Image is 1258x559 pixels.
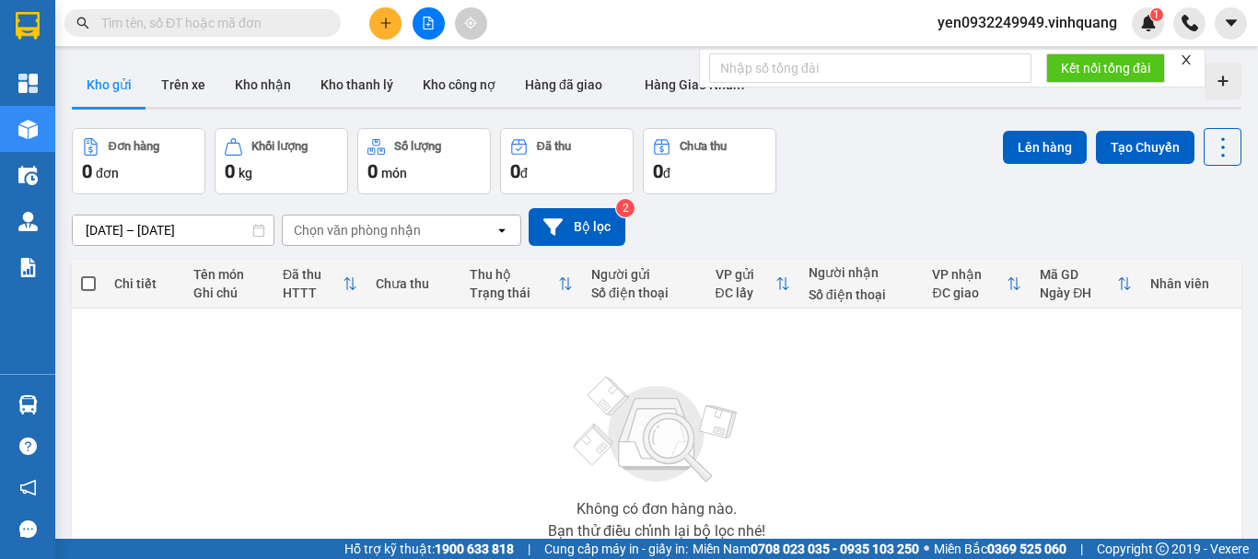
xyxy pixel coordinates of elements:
[220,63,306,107] button: Kho nhận
[96,166,119,181] span: đơn
[934,539,1066,559] span: Miền Bắc
[716,285,775,300] div: ĐC lấy
[1140,15,1157,31] img: icon-new-feature
[987,542,1066,556] strong: 0369 525 060
[464,17,477,29] span: aim
[357,128,491,194] button: Số lượng0món
[82,160,92,182] span: 0
[306,63,408,107] button: Kho thanh lý
[809,265,914,280] div: Người nhận
[653,160,663,182] span: 0
[413,7,445,40] button: file-add
[19,437,37,455] span: question-circle
[1223,15,1240,31] span: caret-down
[1003,131,1087,164] button: Lên hàng
[1061,58,1150,78] span: Kết nối tổng đài
[716,267,775,282] div: VP gửi
[283,267,343,282] div: Đã thu
[577,502,737,517] div: Không có đơn hàng nào.
[101,13,319,33] input: Tìm tên, số ĐT hoặc mã đơn
[1031,260,1141,309] th: Toggle SortBy
[923,260,1031,309] th: Toggle SortBy
[369,7,402,40] button: plus
[1205,63,1241,99] div: Tạo kho hàng mới
[544,539,688,559] span: Cung cấp máy in - giấy in:
[1150,8,1163,21] sup: 1
[16,12,40,40] img: logo-vxr
[537,140,571,153] div: Đã thu
[693,539,919,559] span: Miền Nam
[528,539,530,559] span: |
[251,140,308,153] div: Khối lượng
[1096,131,1194,164] button: Tạo Chuyến
[809,287,914,302] div: Số điện thoại
[923,11,1132,34] span: yen0932249949.vinhquang
[225,160,235,182] span: 0
[18,212,38,231] img: warehouse-icon
[379,17,392,29] span: plus
[1150,276,1232,291] div: Nhân viên
[932,267,1007,282] div: VP nhận
[1040,267,1117,282] div: Mã GD
[591,285,697,300] div: Số điện thoại
[1040,285,1117,300] div: Ngày ĐH
[529,208,625,246] button: Bộ lọc
[215,128,348,194] button: Khối lượng0kg
[114,276,175,291] div: Chi tiết
[18,395,38,414] img: warehouse-icon
[1180,53,1193,66] span: close
[924,545,929,553] span: ⚪️
[18,120,38,139] img: warehouse-icon
[548,524,765,539] div: Bạn thử điều chỉnh lại bộ lọc nhé!
[510,160,520,182] span: 0
[73,215,274,245] input: Select a date range.
[510,63,617,107] button: Hàng đã giao
[381,166,407,181] span: món
[367,160,378,182] span: 0
[460,260,582,309] th: Toggle SortBy
[294,221,421,239] div: Chọn văn phòng nhận
[709,53,1031,83] input: Nhập số tổng đài
[239,166,252,181] span: kg
[751,542,919,556] strong: 0708 023 035 - 0935 103 250
[565,366,749,495] img: svg+xml;base64,PHN2ZyBjbGFzcz0ibGlzdC1wbHVnX19zdmciIHhtbG5zPSJodHRwOi8vd3d3LnczLm9yZy8yMDAwL3N2Zy...
[591,267,697,282] div: Người gửi
[495,223,509,238] svg: open
[643,128,776,194] button: Chưa thu0đ
[470,267,558,282] div: Thu hộ
[274,260,367,309] th: Toggle SortBy
[932,285,1007,300] div: ĐC giao
[146,63,220,107] button: Trên xe
[344,539,514,559] span: Hỗ trợ kỹ thuật:
[422,17,435,29] span: file-add
[283,285,343,300] div: HTTT
[76,17,89,29] span: search
[18,166,38,185] img: warehouse-icon
[109,140,159,153] div: Đơn hàng
[663,166,670,181] span: đ
[1153,8,1159,21] span: 1
[645,77,744,92] span: Hàng Giao Nhầm
[19,520,37,538] span: message
[435,542,514,556] strong: 1900 633 818
[376,276,450,291] div: Chưa thu
[193,285,264,300] div: Ghi chú
[18,74,38,93] img: dashboard-icon
[1080,539,1083,559] span: |
[72,128,205,194] button: Đơn hàng0đơn
[408,63,510,107] button: Kho công nợ
[394,140,441,153] div: Số lượng
[455,7,487,40] button: aim
[193,267,264,282] div: Tên món
[72,63,146,107] button: Kho gửi
[616,199,635,217] sup: 2
[520,166,528,181] span: đ
[706,260,799,309] th: Toggle SortBy
[1156,542,1169,555] span: copyright
[1215,7,1247,40] button: caret-down
[500,128,634,194] button: Đã thu0đ
[1046,53,1165,83] button: Kết nối tổng đài
[1182,15,1198,31] img: phone-icon
[18,258,38,277] img: solution-icon
[680,140,727,153] div: Chưa thu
